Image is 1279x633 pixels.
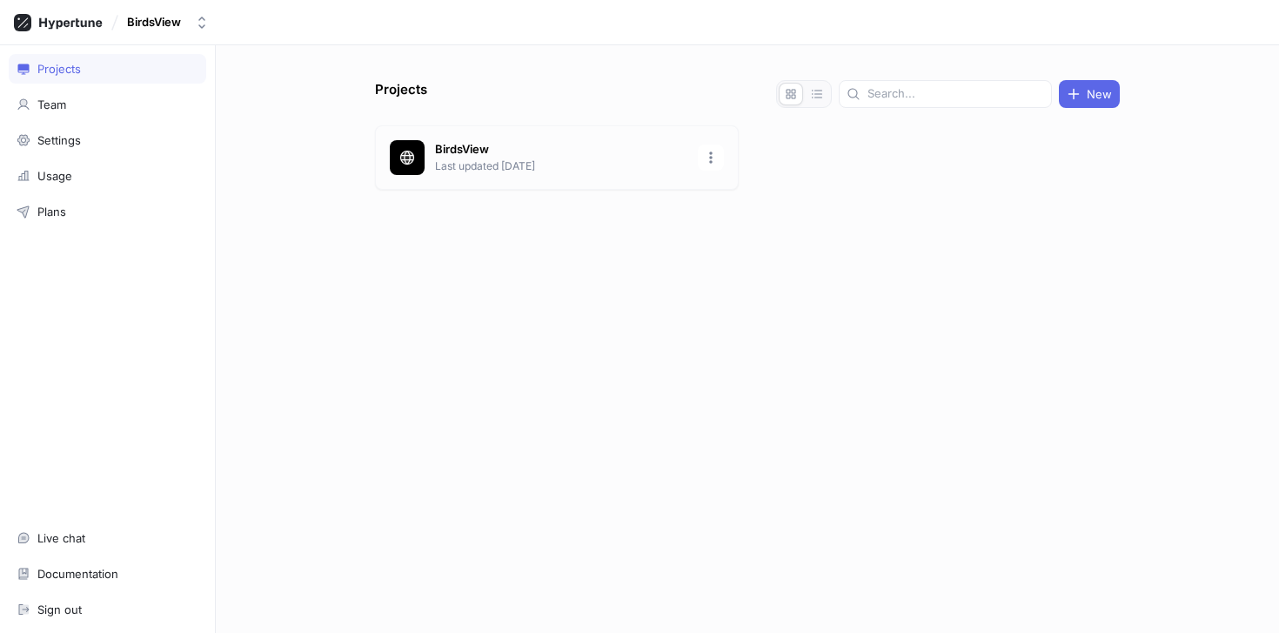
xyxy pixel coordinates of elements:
input: Search... [867,85,1044,103]
button: BirdsView [120,8,216,37]
div: Usage [37,169,72,183]
p: BirdsView [435,141,687,158]
a: Settings [9,125,206,155]
div: Projects [37,62,81,76]
div: Sign out [37,603,82,616]
div: Live chat [37,531,85,545]
p: Projects [375,80,427,108]
a: Plans [9,197,206,226]
a: Usage [9,161,206,191]
div: Team [37,98,66,111]
div: BirdsView [127,15,181,30]
a: Documentation [9,559,206,589]
div: Plans [37,205,66,219]
div: Settings [37,133,81,147]
p: Last updated [DATE] [435,158,687,174]
a: Projects [9,54,206,84]
a: Team [9,90,206,119]
div: Documentation [37,567,118,581]
button: New [1059,80,1120,108]
span: New [1087,89,1112,99]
